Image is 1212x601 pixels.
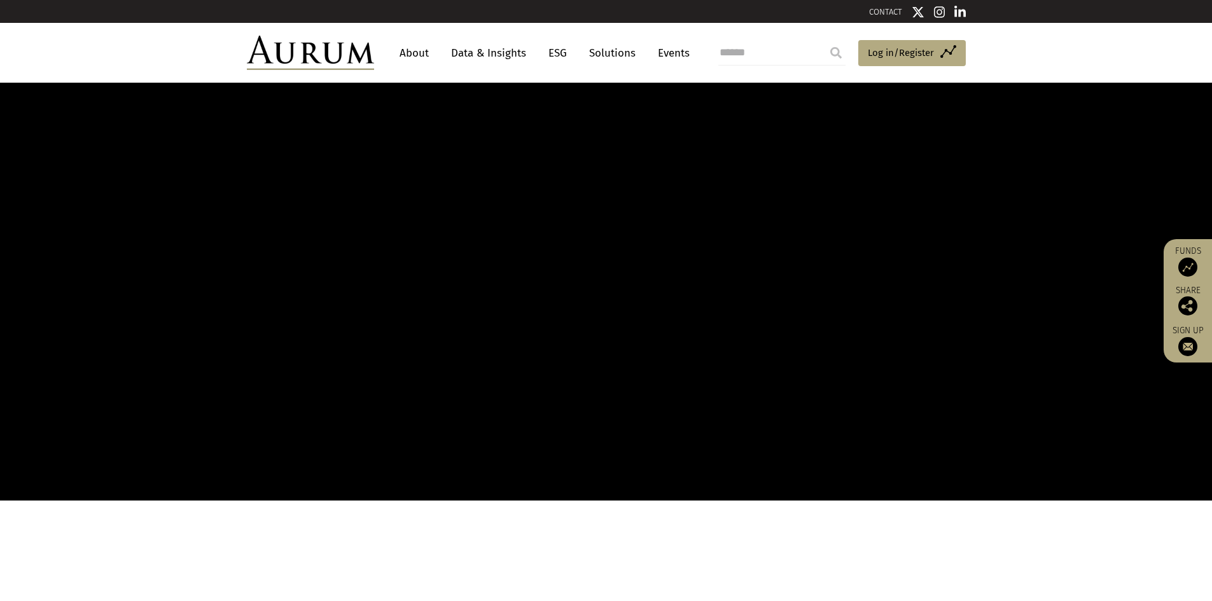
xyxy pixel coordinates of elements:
img: Linkedin icon [954,6,966,18]
img: Instagram icon [934,6,945,18]
a: ESG [542,41,573,65]
a: CONTACT [869,7,902,17]
a: Solutions [583,41,642,65]
a: Log in/Register [858,40,966,67]
img: Sign up to our newsletter [1178,337,1197,356]
a: Sign up [1170,325,1206,356]
img: Twitter icon [912,6,924,18]
input: Submit [823,40,849,66]
div: Share [1170,286,1206,315]
a: Data & Insights [445,41,533,65]
span: Log in/Register [868,45,934,60]
img: Share this post [1178,296,1197,315]
a: About [393,41,435,65]
a: Funds [1170,245,1206,277]
img: Aurum [247,36,374,70]
img: Access Funds [1178,258,1197,277]
a: Events [651,41,690,65]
